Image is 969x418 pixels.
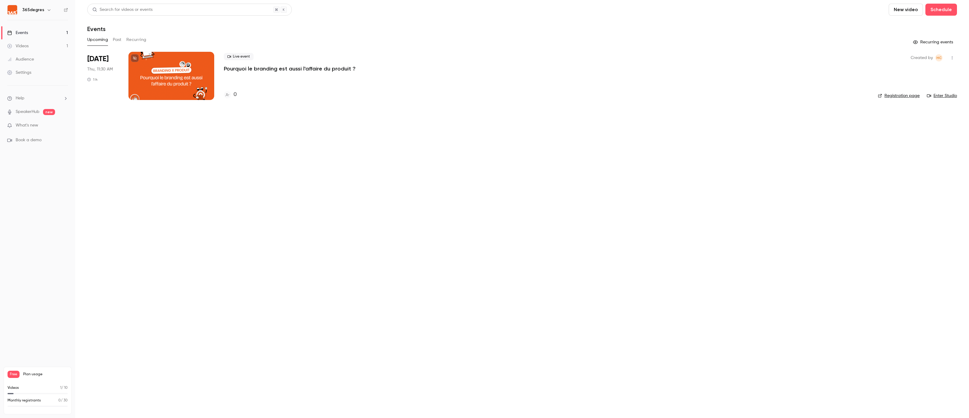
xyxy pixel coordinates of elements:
[910,37,957,47] button: Recurring events
[878,93,920,99] a: Registration page
[927,93,957,99] a: Enter Studio
[889,4,923,16] button: New video
[925,4,957,16] button: Schedule
[935,54,943,61] span: Hélène CHOMIENNE
[224,65,356,72] a: Pourquoi le branding est aussi l'affaire du produit ?
[224,53,254,60] span: Live event
[16,109,39,115] a: SpeakerHub
[60,385,68,391] p: / 10
[87,25,106,33] h1: Events
[58,398,68,403] p: / 30
[233,91,237,99] h4: 0
[43,109,55,115] span: new
[60,386,61,390] span: 1
[87,35,108,45] button: Upcoming
[16,137,42,143] span: Book a demo
[58,399,61,402] span: 0
[7,70,31,76] div: Settings
[126,35,147,45] button: Recurring
[87,77,97,82] div: 1 h
[7,95,68,101] li: help-dropdown-opener
[92,7,153,13] div: Search for videos or events
[22,7,44,13] h6: 365degres
[87,66,113,72] span: Thu, 11:30 AM
[8,398,41,403] p: Monthly registrants
[61,123,68,128] iframe: Noticeable Trigger
[87,54,109,64] span: [DATE]
[911,54,933,61] span: Created by
[113,35,122,45] button: Past
[8,371,20,378] span: Free
[8,5,17,15] img: 365degres
[23,372,68,377] span: Plan usage
[16,95,24,101] span: Help
[87,52,119,100] div: Oct 2 Thu, 11:30 AM (Europe/Paris)
[7,56,34,62] div: Audience
[7,30,28,36] div: Events
[937,54,942,61] span: HC
[224,91,237,99] a: 0
[7,43,29,49] div: Videos
[8,385,19,391] p: Videos
[16,122,38,129] span: What's new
